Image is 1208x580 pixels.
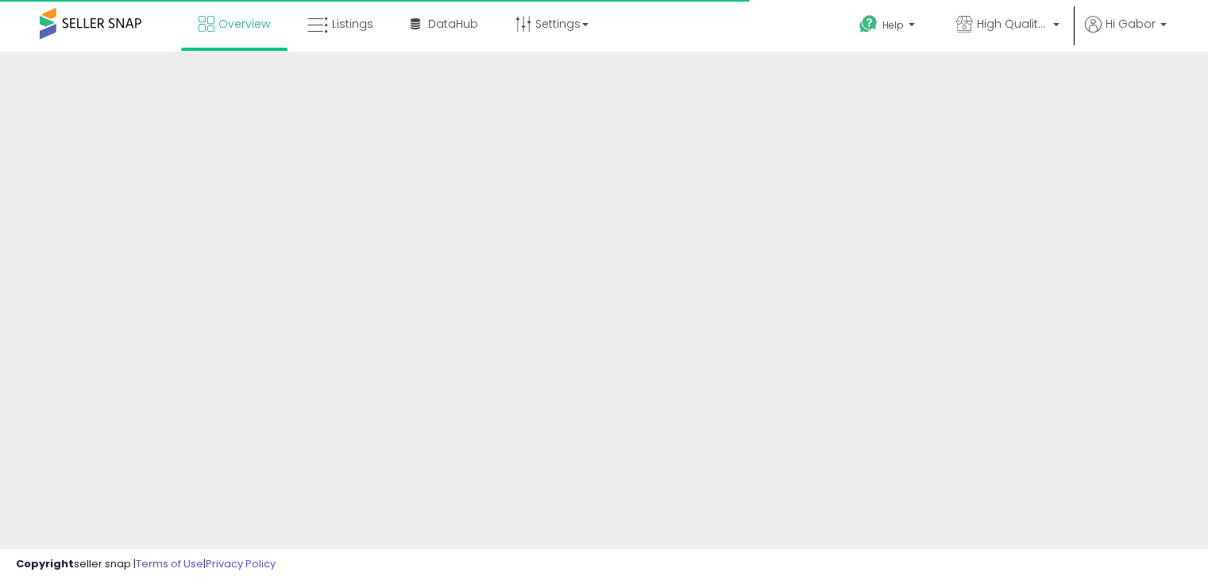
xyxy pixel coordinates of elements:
strong: Copyright [16,556,74,571]
span: Help [882,18,904,32]
a: Terms of Use [136,556,203,571]
span: Listings [332,16,373,32]
span: Hi Gabor [1106,16,1156,32]
a: Hi Gabor [1085,16,1167,52]
span: DataHub [428,16,478,32]
span: Overview [218,16,270,32]
div: seller snap | | [16,557,276,572]
a: Privacy Policy [206,556,276,571]
a: Help [847,2,931,52]
i: Get Help [859,14,878,34]
span: High Quality Good Prices [977,16,1048,32]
